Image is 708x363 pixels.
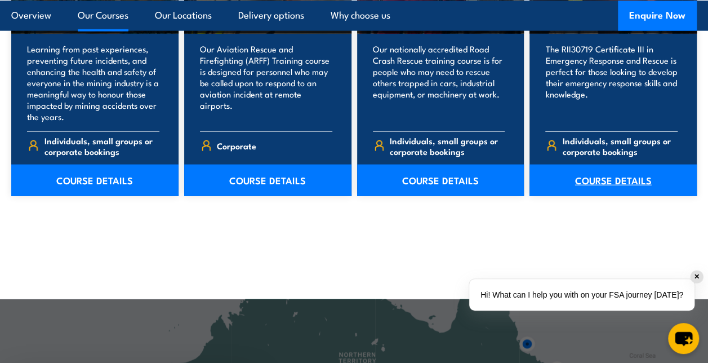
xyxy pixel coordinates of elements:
[529,165,697,196] a: COURSE DETAILS
[545,43,678,122] p: The RII30719 Certificate III in Emergency Response and Rescue is perfect for those looking to dev...
[691,271,703,283] div: ✕
[200,43,332,122] p: Our Aviation Rescue and Firefighting (ARFF) Training course is designed for personnel who may be ...
[390,135,505,157] span: Individuals, small groups or corporate bookings
[668,323,699,354] button: chat-button
[27,43,159,122] p: Learning from past experiences, preventing future incidents, and enhancing the health and safety ...
[184,165,351,196] a: COURSE DETAILS
[563,135,678,157] span: Individuals, small groups or corporate bookings
[357,165,524,196] a: COURSE DETAILS
[469,279,694,311] div: Hi! What can I help you with on your FSA journey [DATE]?
[11,165,179,196] a: COURSE DETAILS
[373,43,505,122] p: Our nationally accredited Road Crash Rescue training course is for people who may need to rescue ...
[44,135,159,157] span: Individuals, small groups or corporate bookings
[217,137,256,154] span: Corporate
